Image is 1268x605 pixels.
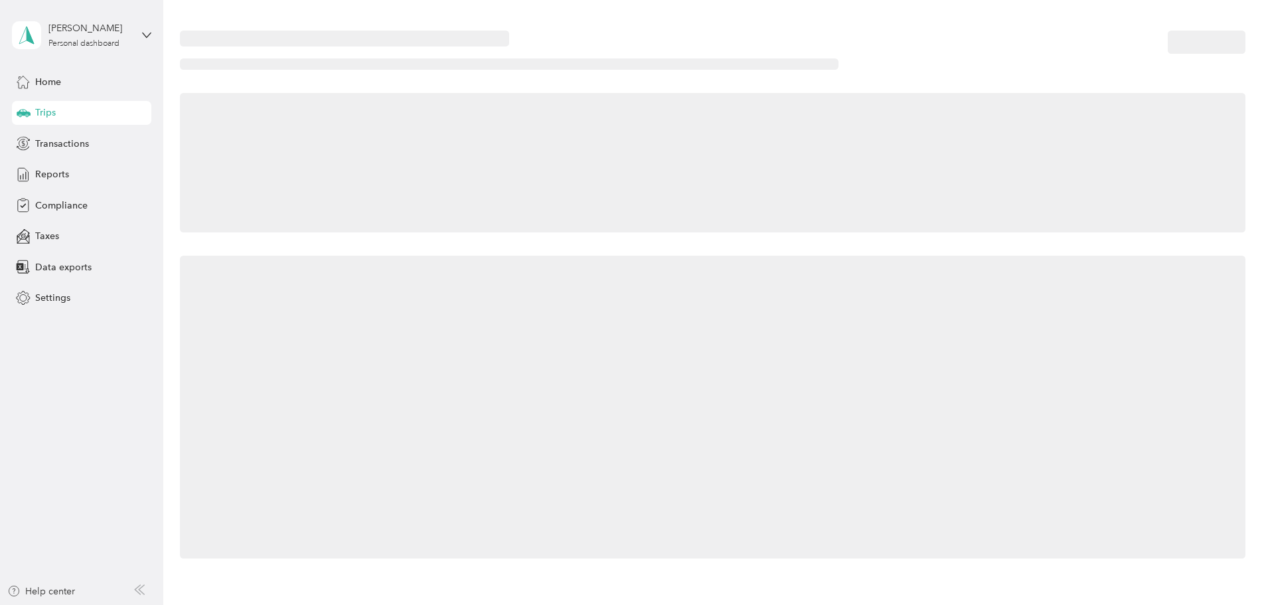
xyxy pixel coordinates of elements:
span: Transactions [35,137,89,151]
div: [PERSON_NAME] [48,21,131,35]
span: Trips [35,106,56,120]
span: Taxes [35,229,59,243]
button: Help center [7,584,75,598]
span: Data exports [35,260,92,274]
span: Compliance [35,199,88,213]
span: Settings [35,291,70,305]
span: Home [35,75,61,89]
span: Reports [35,167,69,181]
iframe: Everlance-gr Chat Button Frame [1194,531,1268,605]
div: Personal dashboard [48,40,119,48]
